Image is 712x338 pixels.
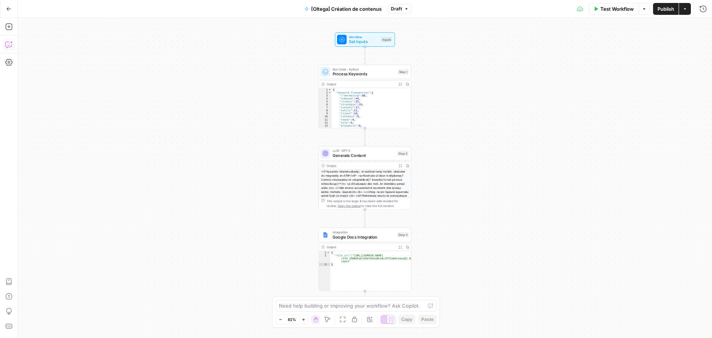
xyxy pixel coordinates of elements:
[418,315,436,324] button: Paste
[319,115,332,118] div: 10
[319,227,411,291] div: IntegrationGoogle Docs IntegrationStep 3Output{ "file_url":"[URL][DOMAIN_NAME] /1fG_V98WZFgCnZ0d7...
[319,106,332,109] div: 7
[397,232,409,238] div: Step 3
[397,151,409,156] div: Step 2
[398,315,415,324] button: Copy
[319,109,332,112] div: 8
[319,65,411,128] div: Run Code · PythonProcess KeywordsStep 1Output{ "keyword_frequencies":{ "\"marketing":80, "inbound...
[327,198,409,208] div: This output is too large & has been abbreviated for review. to view the full content.
[333,71,396,77] span: Process Keywords
[328,91,332,94] span: Toggle code folding, rows 2 through 26
[327,82,395,86] div: Output
[319,127,332,130] div: 14
[319,254,330,263] div: 2
[388,4,412,14] button: Draft
[319,121,332,124] div: 12
[653,3,679,15] button: Publish
[338,204,360,208] span: Copy the output
[657,5,674,13] span: Publish
[349,39,379,45] span: Set Inputs
[319,251,330,254] div: 1
[364,47,366,64] g: Edge from start to step_1
[398,69,409,75] div: Step 1
[319,91,332,94] div: 2
[333,234,395,240] span: Google Docs Integration
[349,35,379,39] span: Workflow
[319,94,332,97] div: 3
[319,263,330,266] div: 3
[328,88,332,91] span: Toggle code folding, rows 1 through 30
[333,67,396,72] span: Run Code · Python
[589,3,638,15] button: Test Workflow
[288,316,296,322] span: 81%
[319,112,332,115] div: 9
[364,210,366,227] g: Edge from step_2 to step_3
[364,128,366,146] g: Edge from step_1 to step_2
[327,245,395,249] div: Output
[327,163,395,168] div: Output
[327,251,330,254] span: Toggle code folding, rows 1 through 3
[300,3,386,15] button: [Oltega] Création de contenus
[391,6,402,12] span: Draft
[421,316,434,323] span: Paste
[319,103,332,106] div: 6
[319,146,411,210] div: LLM · GPT-5Generate ContentStep 2Output<l3>Ipsumdo sitametco&adip;: el seddoei temp incidid, utla...
[319,32,411,47] div: WorkflowSet InputsInputs
[401,316,412,323] span: Copy
[322,232,328,238] img: Instagram%20post%20-%201%201.png
[319,100,332,103] div: 5
[600,5,634,13] span: Test Workflow
[333,230,395,234] span: Integration
[319,124,332,127] div: 13
[311,5,382,13] span: [Oltega] Création de contenus
[333,152,395,158] span: Generate Content
[319,118,332,121] div: 11
[319,88,332,91] div: 1
[333,148,395,153] span: LLM · GPT-5
[319,97,332,100] div: 4
[381,37,392,42] div: Inputs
